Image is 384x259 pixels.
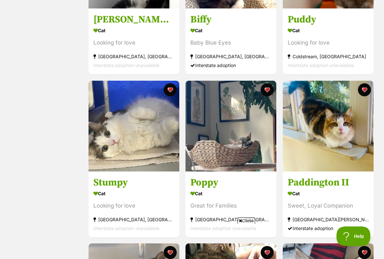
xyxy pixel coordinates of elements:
div: [GEOGRAPHIC_DATA][PERSON_NAME][GEOGRAPHIC_DATA] [288,215,369,224]
span: Interstate adoption unavailable [93,62,159,68]
div: Cat [93,188,174,198]
div: Cat [190,188,271,198]
a: Poppy Cat Great for Families [GEOGRAPHIC_DATA], [GEOGRAPHIC_DATA] Interstate adoption unavailable... [185,171,276,237]
div: Cat [288,188,369,198]
div: Coldstream, [GEOGRAPHIC_DATA] [288,52,369,61]
img: Poppy [185,81,276,171]
div: Looking for love [288,38,369,47]
h3: Puddy [288,13,369,26]
div: Great for Families [190,201,271,210]
iframe: Advertisement [34,226,350,256]
div: [GEOGRAPHIC_DATA], [GEOGRAPHIC_DATA] [190,52,271,61]
h3: Biffy [190,13,271,26]
a: [PERSON_NAME] SUK014246 Cat Looking for love [GEOGRAPHIC_DATA], [GEOGRAPHIC_DATA] Interstate adop... [89,8,179,75]
h3: Poppy [190,176,271,188]
div: Looking for love [93,201,174,210]
h3: Paddington II [288,176,369,188]
div: [GEOGRAPHIC_DATA], [GEOGRAPHIC_DATA] [93,52,174,61]
iframe: Help Scout Beacon - Open [336,226,371,246]
img: Paddington II [283,81,374,171]
a: Puddy Cat Looking for love Coldstream, [GEOGRAPHIC_DATA] Interstate adoption unavailable favourite [283,8,374,75]
div: Cat [190,26,271,35]
div: Cat [288,26,369,35]
div: [GEOGRAPHIC_DATA], [GEOGRAPHIC_DATA] [190,215,271,224]
div: Cat [93,26,174,35]
div: Looking for love [93,38,174,47]
button: favourite [164,83,177,96]
a: Paddington II Cat Sweet, Loyal Companion [GEOGRAPHIC_DATA][PERSON_NAME][GEOGRAPHIC_DATA] Intersta... [283,171,374,237]
a: Stumpy Cat Looking for love [GEOGRAPHIC_DATA], [GEOGRAPHIC_DATA] Interstate adoption unavailable ... [89,171,179,237]
h3: Stumpy [93,176,174,188]
div: [GEOGRAPHIC_DATA], [GEOGRAPHIC_DATA] [93,215,174,224]
span: Interstate adoption unavailable [288,62,354,68]
button: favourite [358,246,371,259]
div: Baby Blue Eyes [190,38,271,47]
img: Stumpy [89,81,179,171]
button: favourite [358,83,371,96]
span: Close [238,217,255,224]
h3: [PERSON_NAME] SUK014246 [93,13,174,26]
a: Biffy Cat Baby Blue Eyes [GEOGRAPHIC_DATA], [GEOGRAPHIC_DATA] Interstate adoption favourite [185,8,276,75]
div: Sweet, Loyal Companion [288,201,369,210]
div: Interstate adoption [190,61,271,70]
button: favourite [261,83,274,96]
